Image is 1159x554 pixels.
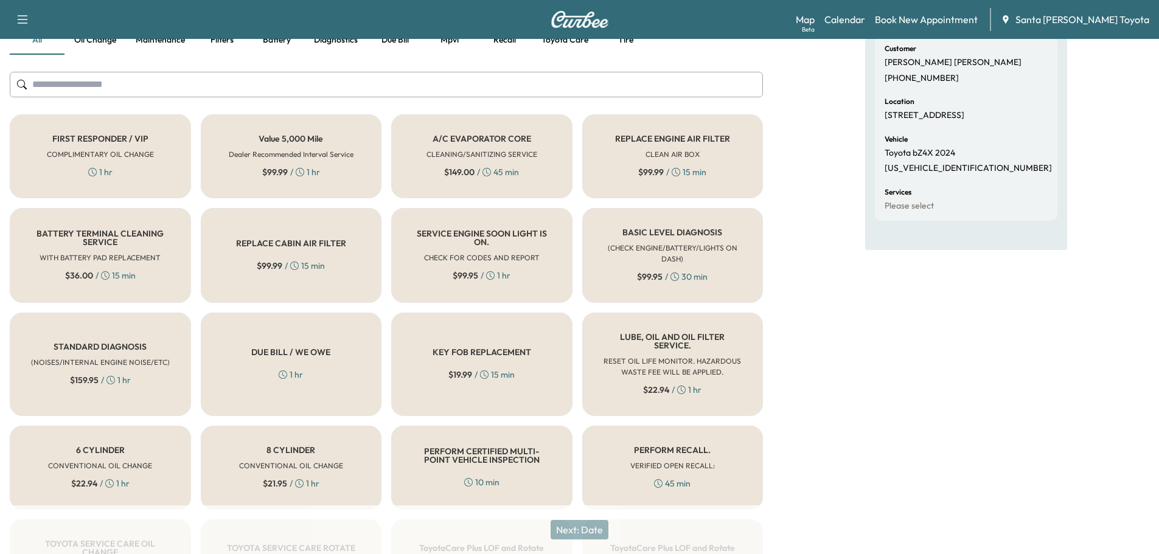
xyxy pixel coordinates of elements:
[602,356,743,378] h6: RESET OIL LIFE MONITOR. HAZARDOUS WASTE FEE WILL BE APPLIED.
[236,239,346,248] h5: REPLACE CABIN AIR FILTER
[411,447,552,464] h5: PERFORM CERTIFIED MULTI-POINT VEHICLE INSPECTION
[433,348,531,356] h5: KEY FOB REPLACEMENT
[824,12,865,27] a: Calendar
[48,460,152,471] h6: CONVENTIONAL OIL CHANGE
[885,57,1022,68] p: [PERSON_NAME] [PERSON_NAME]
[266,446,315,454] h5: 8 CYLINDER
[453,269,510,282] div: / 1 hr
[71,477,130,490] div: / 1 hr
[76,446,125,454] h5: 6 CYLINDER
[615,134,730,143] h5: REPLACE ENGINE AIR FILTER
[263,477,319,490] div: / 1 hr
[885,98,914,105] h6: Location
[464,476,499,488] div: 10 min
[1015,12,1149,27] span: Santa [PERSON_NAME] Toyota
[532,26,598,55] button: Toyota care
[367,26,422,55] button: Due bill
[433,134,531,143] h5: A/C EVAPORATOR CORE
[637,271,708,283] div: / 30 min
[40,252,161,263] h6: WITH BATTERY PAD REPLACEMENT
[477,26,532,55] button: Recall
[54,342,147,351] h5: STANDARD DIAGNOSIS
[885,148,955,159] p: Toyota bZ4X 2024
[638,166,706,178] div: / 15 min
[70,374,131,386] div: / 1 hr
[411,229,552,246] h5: SERVICE ENGINE SOON LIGHT IS ON.
[259,134,323,143] h5: Value 5,000 Mile
[643,384,701,396] div: / 1 hr
[885,189,911,196] h6: Services
[262,166,288,178] span: $ 99.99
[638,166,664,178] span: $ 99.99
[88,166,113,178] div: 1 hr
[444,166,519,178] div: / 45 min
[304,26,367,55] button: Diagnostics
[643,384,669,396] span: $ 22.94
[263,477,287,490] span: $ 21.95
[262,166,320,178] div: / 1 hr
[229,149,353,160] h6: Dealer Recommended Interval Service
[654,477,691,490] div: 45 min
[551,11,609,28] img: Curbee Logo
[239,460,343,471] h6: CONVENTIONAL OIL CHANGE
[885,163,1052,174] p: [US_VEHICLE_IDENTIFICATION_NUMBER]
[70,374,99,386] span: $ 159.95
[65,269,136,282] div: / 15 min
[444,166,475,178] span: $ 149.00
[47,149,154,160] h6: COMPLIMENTARY OIL CHANGE
[875,12,978,27] a: Book New Appointment
[10,26,64,55] button: all
[126,26,195,55] button: Maintenance
[257,260,282,272] span: $ 99.99
[257,260,325,272] div: / 15 min
[885,110,964,121] p: [STREET_ADDRESS]
[422,26,477,55] button: Mpvi
[622,228,722,237] h5: BASIC LEVEL DIAGNOSIS
[448,369,515,381] div: / 15 min
[279,369,303,381] div: 1 hr
[453,269,478,282] span: $ 99.95
[796,12,815,27] a: MapBeta
[637,271,663,283] span: $ 99.95
[802,25,815,34] div: Beta
[71,477,97,490] span: $ 22.94
[52,134,148,143] h5: FIRST RESPONDER / VIP
[426,149,537,160] h6: CLEANING/SANITIZING SERVICE
[885,136,908,143] h6: Vehicle
[64,26,126,55] button: Oil change
[251,348,330,356] h5: DUE BILL / WE OWE
[602,243,743,265] h6: (CHECK ENGINE/BATTERY/LIGHTS ON DASH)
[885,45,916,52] h6: Customer
[634,446,711,454] h5: PERFORM RECALL.
[30,229,171,246] h5: BATTERY TERMINAL CLEANING SERVICE
[10,26,763,55] div: basic tabs example
[448,369,472,381] span: $ 19.99
[195,26,249,55] button: Filters
[630,460,715,471] h6: VERIFIED OPEN RECALL:
[249,26,304,55] button: Battery
[885,201,934,212] p: Please select
[65,269,93,282] span: $ 36.00
[885,73,959,84] p: [PHONE_NUMBER]
[598,26,653,55] button: Tire
[646,149,700,160] h6: CLEAN AIR BOX
[424,252,540,263] h6: CHECK FOR CODES AND REPORT
[31,357,170,368] h6: (NOISES/INTERNAL ENGINE NOISE/ETC)
[602,333,743,350] h5: LUBE, OIL AND OIL FILTER SERVICE.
